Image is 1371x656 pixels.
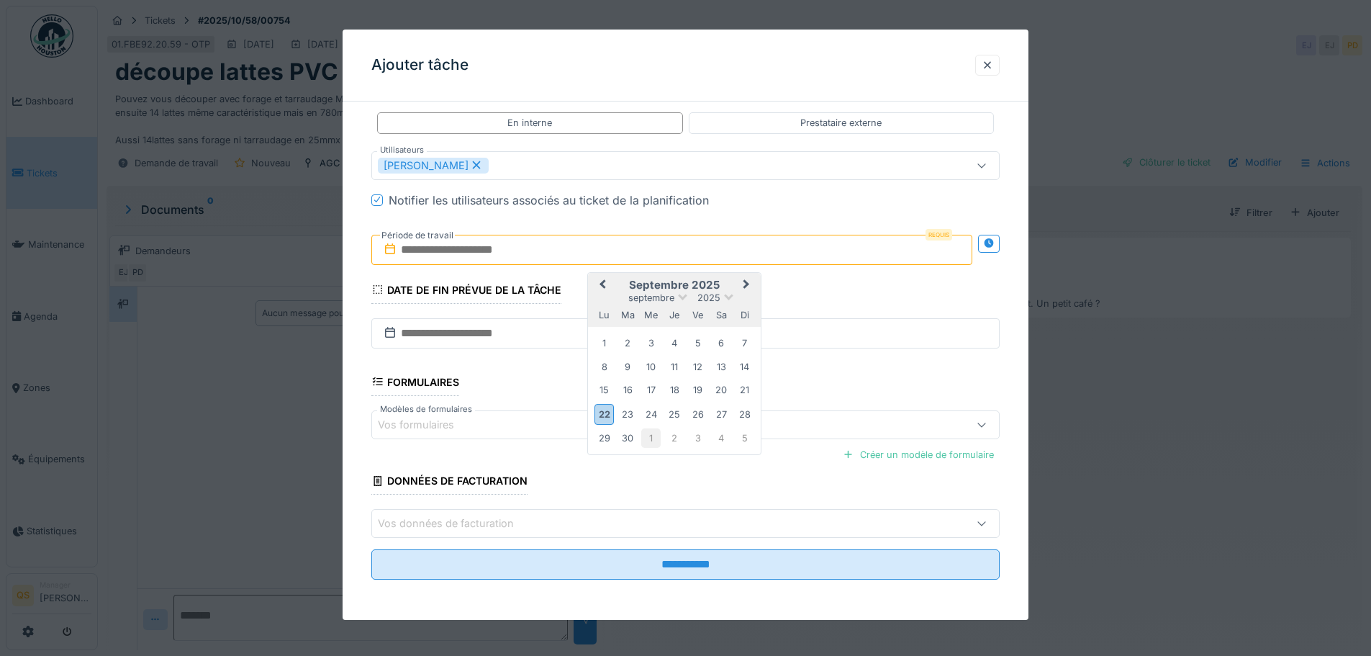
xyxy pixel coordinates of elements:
div: Choose dimanche 7 septembre 2025 [735,333,754,353]
div: Choose lundi 22 septembre 2025 [594,404,614,425]
div: Choose mardi 2 septembre 2025 [618,333,638,353]
div: Date de fin prévue de la tâche [371,279,561,304]
div: mardi [618,305,638,325]
div: samedi [712,305,731,325]
div: vendredi [688,305,707,325]
div: Choose samedi 27 septembre 2025 [712,405,731,424]
div: Choose vendredi 5 septembre 2025 [688,333,707,353]
div: Prestataire externe [800,116,882,130]
label: Utilisateurs [377,144,427,156]
h2: septembre 2025 [588,279,761,292]
div: Choose samedi 13 septembre 2025 [712,357,731,377]
div: Month septembre, 2025 [593,332,756,450]
div: Choose vendredi 3 octobre 2025 [688,428,707,448]
div: Choose jeudi 25 septembre 2025 [665,405,684,424]
div: Choose mercredi 3 septembre 2025 [641,333,661,353]
div: Notifier les utilisateurs associés au ticket de la planification [389,192,709,209]
span: 2025 [697,292,720,303]
div: Choose mardi 9 septembre 2025 [618,357,638,377]
button: Previous Month [589,274,612,297]
div: Requis [926,229,952,241]
div: Choose vendredi 19 septembre 2025 [688,380,707,400]
div: Choose vendredi 12 septembre 2025 [688,357,707,377]
div: lundi [594,305,614,325]
div: Créer un modèle de formulaire [837,445,1000,464]
div: Choose dimanche 5 octobre 2025 [735,428,754,448]
div: Choose mardi 16 septembre 2025 [618,380,638,400]
div: Données de facturation [371,470,528,495]
div: mercredi [641,305,661,325]
div: Choose mardi 23 septembre 2025 [618,405,638,424]
div: jeudi [665,305,684,325]
span: septembre [628,292,674,303]
label: Modèles de formulaires [377,403,475,415]
button: Next Month [736,274,759,297]
div: Choose vendredi 26 septembre 2025 [688,405,707,424]
div: Choose dimanche 21 septembre 2025 [735,380,754,400]
div: Choose mercredi 17 septembre 2025 [641,380,661,400]
div: Choose dimanche 14 septembre 2025 [735,357,754,377]
div: Choose lundi 15 septembre 2025 [594,380,614,400]
div: Choose jeudi 18 septembre 2025 [665,380,684,400]
div: Choose lundi 8 septembre 2025 [594,357,614,377]
div: Choose mercredi 24 septembre 2025 [641,405,661,424]
div: Choose jeudi 11 septembre 2025 [665,357,684,377]
h3: Ajouter tâche [371,56,469,74]
div: Choose samedi 20 septembre 2025 [712,380,731,400]
div: Formulaires [371,372,459,396]
label: Période de travail [380,228,455,243]
div: Choose samedi 6 septembre 2025 [712,333,731,353]
div: Choose mercredi 1 octobre 2025 [641,428,661,448]
div: Choose samedi 4 octobre 2025 [712,428,731,448]
div: Choose lundi 29 septembre 2025 [594,428,614,448]
div: [PERSON_NAME] [378,158,489,174]
div: Choose jeudi 4 septembre 2025 [665,333,684,353]
div: dimanche [735,305,754,325]
div: Vos données de facturation [378,516,534,531]
div: Vos formulaires [378,417,474,433]
div: Choose jeudi 2 octobre 2025 [665,428,684,448]
div: Choose mercredi 10 septembre 2025 [641,357,661,377]
div: Choose mardi 30 septembre 2025 [618,428,638,448]
div: Choose lundi 1 septembre 2025 [594,333,614,353]
div: Choose dimanche 28 septembre 2025 [735,405,754,424]
div: En interne [507,116,552,130]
